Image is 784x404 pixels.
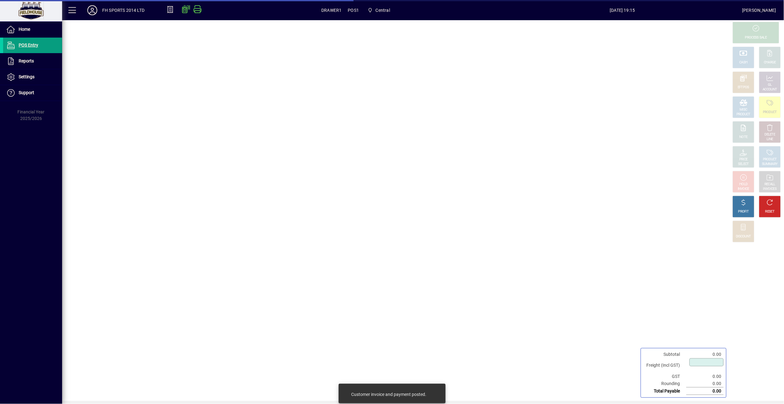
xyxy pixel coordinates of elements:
span: POS Entry [19,43,38,48]
a: Support [3,85,62,101]
div: NOTE [740,135,748,140]
span: Settings [19,74,34,79]
div: PRODUCT [736,112,750,117]
td: 0.00 [686,373,724,380]
a: Settings [3,69,62,85]
div: INVOICES [763,187,777,191]
span: Home [19,27,30,32]
div: PRICE [740,157,748,162]
td: 0.00 [686,388,724,395]
div: LINE [767,137,773,142]
span: Central [376,5,390,15]
td: Freight (Incl GST) [644,358,686,373]
div: PROFIT [738,209,749,214]
div: RECALL [765,182,776,187]
button: Profile [82,5,102,16]
div: SELECT [738,162,749,167]
td: Subtotal [644,351,686,358]
div: PRODUCT [763,157,777,162]
span: DRAWER1 [321,5,342,15]
span: Reports [19,58,34,63]
div: HOLD [740,182,748,187]
span: Central [365,5,392,16]
div: CHARGE [764,60,776,65]
div: Customer invoice and payment posted. [351,391,427,397]
td: Rounding [644,380,686,388]
a: Reports [3,53,62,69]
td: Total Payable [644,388,686,395]
div: ACCOUNT [763,87,777,92]
span: Support [19,90,34,95]
div: [PERSON_NAME] [742,5,776,15]
div: EFTPOS [738,85,750,90]
span: [DATE] 19:15 [503,5,742,15]
div: CASH [740,60,748,65]
td: GST [644,373,686,380]
div: PRODUCT [763,110,777,115]
td: 0.00 [686,351,724,358]
div: GL [768,83,772,87]
div: FH SPORTS 2014 LTD [102,5,144,15]
div: PROCESS SALE [745,35,767,40]
div: INVOICE [738,187,749,191]
div: MISC [740,108,747,112]
div: DISCOUNT [736,234,751,239]
span: POS1 [348,5,359,15]
div: DELETE [765,132,775,137]
div: RESET [765,209,775,214]
div: SUMMARY [762,162,778,167]
td: 0.00 [686,380,724,388]
a: Home [3,22,62,37]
